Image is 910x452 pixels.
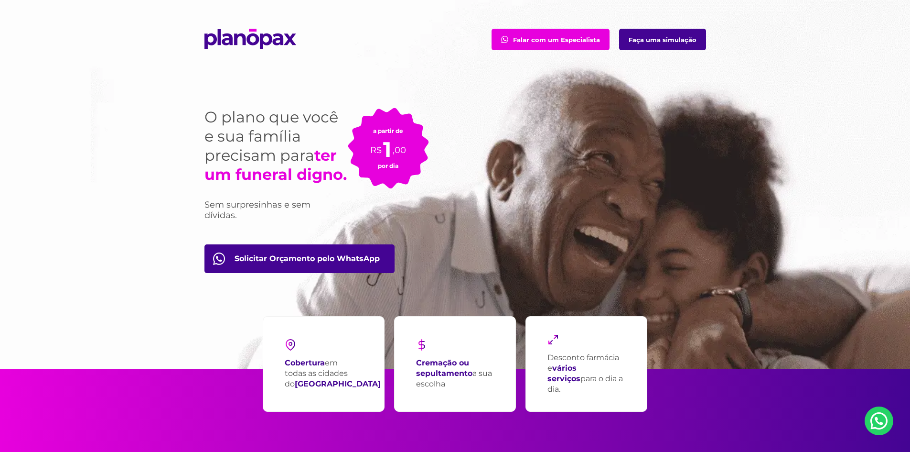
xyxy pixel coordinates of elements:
[285,339,296,351] img: pin
[373,127,403,134] small: a partir de
[416,339,428,351] img: dollar
[547,353,625,395] p: Desconto farmácia e para o dia a dia.
[285,358,325,367] strong: Cobertura
[383,136,391,162] span: 1
[204,108,348,184] h1: O plano que você e sua família precisam para
[416,358,494,389] p: a sua escolha
[416,358,472,378] strong: Cremação ou sepultamento
[204,29,296,49] img: planopax
[547,364,580,383] strong: vários serviços
[619,29,706,50] a: Faça uma simulação
[285,358,381,389] p: em todas as cidades do
[204,244,395,273] a: Orçamento pelo WhatsApp btn-orcamento
[378,162,398,169] small: por dia
[501,36,508,43] img: fale com consultor
[865,407,893,435] a: Nosso Whatsapp
[295,379,381,388] strong: [GEOGRAPHIC_DATA]
[492,29,610,50] a: Falar com um Especialista
[213,253,225,265] img: fale com consultor
[547,334,559,345] img: maximize
[204,146,347,184] strong: ter um funeral digno.
[204,199,310,220] span: Sem surpresinhas e sem dívidas.
[370,134,406,156] p: R$ ,00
